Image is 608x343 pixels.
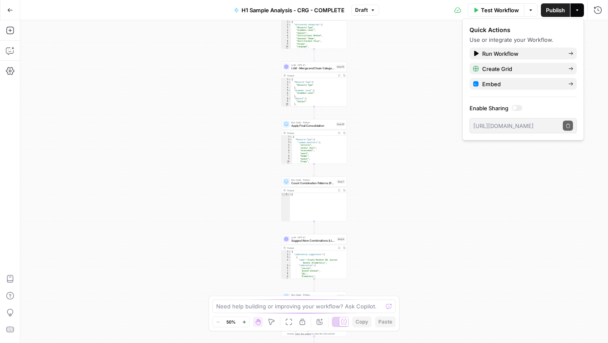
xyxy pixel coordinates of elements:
span: LLM · GPT-4.1 [291,236,335,239]
span: Toggle code folding, rows 3 through 71 [290,141,292,144]
div: 7 [282,270,291,273]
div: 4 [282,259,291,264]
div: 10 [282,103,291,106]
button: Paste [375,316,396,327]
span: Toggle code folding, rows 1 through 29 [288,78,291,81]
div: 1 [282,78,291,81]
span: Paste [378,318,392,326]
span: Toggle code folding, rows 3 through 14 [288,256,291,259]
label: Enable Sharing [470,104,577,112]
div: 11 [282,106,291,109]
g: Edge from step_14 to step_15 [314,49,315,61]
div: { "discovered_categories":[ "Resource Type", "Academic Level", "Subject", "Instructional Method",... [282,4,347,49]
button: H1 Sample Analysis - CRG - COMPLETE [229,3,350,17]
span: Toggle code folding, rows 1 through 64 [288,250,291,253]
div: 3 [282,256,291,259]
span: Toggle code folding, rows 1 through 320 [290,136,292,139]
div: LLM · GPT-4.1Suggest New Combinations (LLM)Step 8Output{ "combination_suggestions":[ { "name":"Gr... [282,234,347,279]
span: Run Code · Python [291,178,335,182]
span: Toggle code folding, rows 2 through 4 [288,81,291,84]
div: Run Code · PythonFormat Modifiers for Grid (Python)Step 9Output[ { "col_category":"Resource Type"... [282,291,347,336]
div: Step 9 [337,295,345,299]
button: Copy [352,316,372,327]
div: 2 [282,24,291,27]
div: 8 [282,98,291,101]
span: Create Grid [482,65,562,73]
div: Run Code · PythonCount Combination Patterns (Python)Step 7Output[] [282,177,347,221]
span: Copy [356,318,368,326]
span: Publish [546,6,565,14]
span: H1 Sample Analysis - CRG - COMPLETE [242,6,345,14]
span: Embed [482,80,562,88]
div: Step 7 [337,180,345,184]
div: 6 [282,267,291,270]
span: Toggle code folding, rows 2 through 12 [288,24,291,27]
div: 4 [282,144,292,147]
span: 50% [226,318,236,325]
div: 3 [282,84,291,87]
span: Toggle code folding, rows 11 through 13 [288,106,291,109]
div: 8 [282,272,291,275]
div: 10 [282,46,291,49]
span: Toggle code folding, rows 1 through 13 [288,21,291,24]
div: 6 [282,35,291,38]
div: 11 [282,48,291,51]
g: Edge from step_7 to step_8 [314,221,315,234]
div: Output [287,131,335,135]
div: Output [287,246,335,250]
div: 2 [282,139,292,142]
span: Toggle code folding, rows 8 through 10 [288,98,291,101]
span: Toggle code folding, rows 5 through 7 [288,89,291,92]
div: Step 15 [336,65,345,69]
div: This output is too large & has been abbreviated for review. to view the full content. [287,329,345,335]
div: 6 [282,150,292,152]
span: Draft [355,6,368,14]
div: LLM · GPT-4.1LLM - Merge and Clean CategoriesStep 15Output{ "Resource Type":[ "Resource Type" ], ... [282,62,347,106]
span: Toggle code folding, rows 5 through 11 [288,264,291,267]
span: Count Combination Patterns (Python) [291,181,335,185]
g: Edge from step_15 to step_16 [314,106,315,119]
span: Test Workflow [481,6,519,14]
div: 1 [282,250,291,253]
div: 5 [282,147,292,150]
div: Output [287,189,335,192]
div: 1 [282,193,290,196]
div: Run Code · PythonApply Final ConsolidationStep 16Output{ "Resource Type":{ "common_modifiers":[ "... [282,119,347,164]
span: Toggle code folding, rows 2 through 63 [288,253,291,256]
div: 7 [282,95,291,98]
div: 2 [282,81,291,84]
div: 1 [282,136,292,139]
span: Run Code · Python [291,121,334,124]
div: Output [287,74,335,77]
div: 5 [282,32,291,35]
g: Edge from step_8 to step_9 [314,279,315,291]
span: Run Code · Python [291,293,335,297]
div: 11 [282,163,292,166]
span: Toggle code folding, rows 2 through 72 [290,139,292,142]
div: 4 [282,29,291,32]
span: Apply Final Consolidation [291,124,334,128]
div: 7 [282,37,291,40]
div: 9 [282,100,291,103]
div: 3 [282,26,291,29]
span: LLM · GPT-4.1 [291,63,334,67]
div: 6 [282,92,291,95]
g: Edge from step_16 to step_7 [314,164,315,176]
div: Step 16 [336,122,345,126]
div: 2 [282,253,291,256]
div: 8 [282,40,291,43]
span: Run Workflow [482,49,562,58]
div: Step 8 [337,237,345,241]
div: 10 [282,161,292,163]
div: 9 [282,43,291,46]
span: LLM - Merge and Clean Categories [291,66,334,71]
span: Use or integrate your Workflow. [470,36,554,43]
button: Draft [351,5,379,16]
div: 3 [282,141,292,144]
span: Suggest New Combinations (LLM) [291,239,335,243]
div: 7 [282,152,292,155]
div: 5 [282,89,291,92]
button: Publish [541,3,570,17]
div: 10 [282,278,291,281]
span: Copy the output [295,332,311,335]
